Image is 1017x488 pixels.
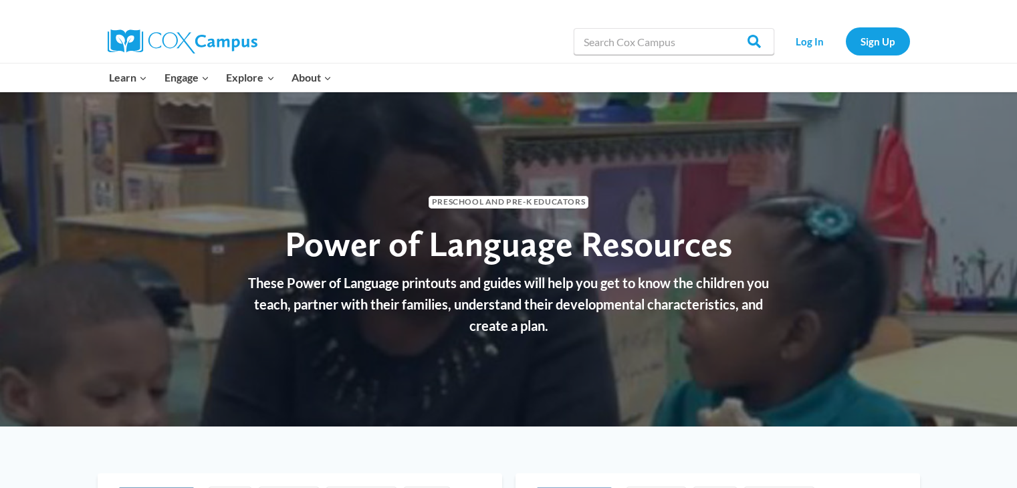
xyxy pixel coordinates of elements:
input: Search Cox Campus [574,28,774,55]
a: Sign Up [846,27,910,55]
nav: Primary Navigation [101,64,340,92]
span: Explore [226,69,274,86]
span: Preschool and Pre-K Educators [429,196,588,209]
span: Engage [164,69,209,86]
span: About [292,69,332,86]
span: Learn [109,69,147,86]
nav: Secondary Navigation [781,27,910,55]
p: These Power of Language printouts and guides will help you get to know the children you teach, pa... [238,272,780,336]
a: Log In [781,27,839,55]
span: Power of Language Resources [285,223,732,265]
img: Cox Campus [108,29,257,53]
